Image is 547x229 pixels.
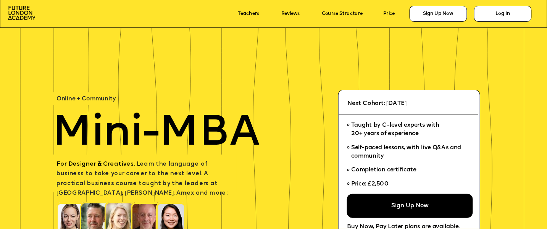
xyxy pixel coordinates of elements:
[281,11,300,16] a: Reviews
[351,145,463,160] span: Self-paced lessons, with live Q&As and community
[347,101,407,106] span: Next Cohort: [DATE]
[351,168,416,173] span: Completion certificate
[56,96,116,102] span: Online + Community
[52,113,260,155] span: Mini-MBA
[8,6,35,19] img: image-aac980e9-41de-4c2d-a048-f29dd30a0068.png
[56,161,228,196] span: earn the language of business to take your career to the next level. A practical business course ...
[383,11,395,16] a: Price
[322,11,363,16] a: Course Structure
[351,181,389,187] span: Price: £2,500
[351,123,439,137] span: Taught by C-level experts with 20+ years of experience
[56,161,140,167] span: For Designer & Creatives. L
[238,11,259,16] a: Teachers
